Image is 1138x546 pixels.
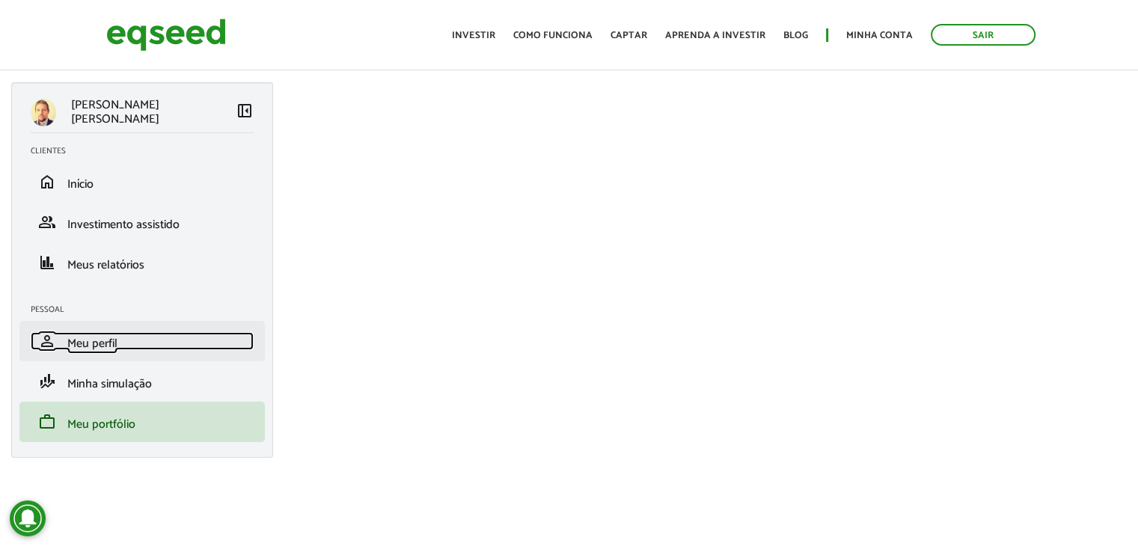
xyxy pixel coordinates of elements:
a: groupInvestimento assistido [31,213,254,231]
span: Meu perfil [67,334,117,354]
span: Meus relatórios [67,255,144,275]
li: Minha simulação [19,361,265,402]
a: Investir [452,31,495,40]
img: EqSeed [106,15,226,55]
a: homeInício [31,173,254,191]
span: finance_mode [38,372,56,390]
span: group [38,213,56,231]
a: Aprenda a investir [665,31,765,40]
span: left_panel_close [236,102,254,120]
a: Como funciona [513,31,593,40]
a: workMeu portfólio [31,413,254,431]
a: Sair [931,24,1035,46]
a: finance_modeMinha simulação [31,372,254,390]
a: Blog [783,31,808,40]
a: financeMeus relatórios [31,254,254,272]
span: Minha simulação [67,374,152,394]
li: Início [19,162,265,202]
span: work [38,413,56,431]
h2: Clientes [31,147,265,156]
span: person [38,332,56,350]
span: Investimento assistido [67,215,180,235]
span: Meu portfólio [67,414,135,435]
a: personMeu perfil [31,332,254,350]
span: finance [38,254,56,272]
li: Investimento assistido [19,202,265,242]
p: [PERSON_NAME] [PERSON_NAME] [71,98,236,126]
li: Meu perfil [19,321,265,361]
span: home [38,173,56,191]
a: Minha conta [846,31,913,40]
span: Início [67,174,94,194]
h2: Pessoal [31,305,265,314]
li: Meus relatórios [19,242,265,283]
li: Meu portfólio [19,402,265,442]
a: Colapsar menu [236,102,254,123]
a: Captar [611,31,647,40]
